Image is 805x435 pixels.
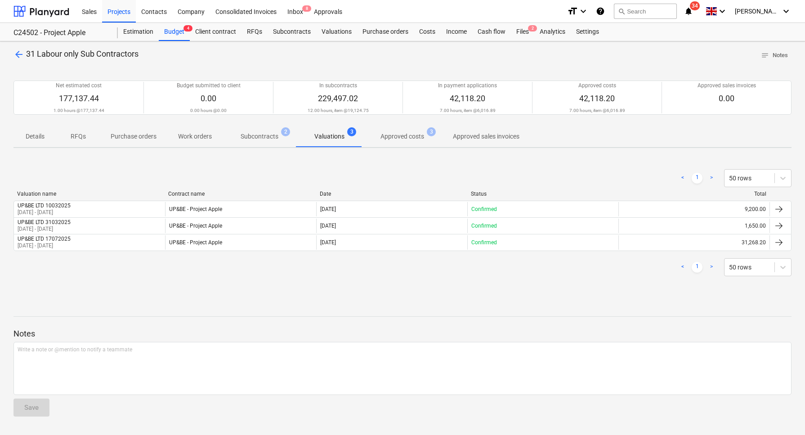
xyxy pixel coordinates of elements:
[159,23,190,41] div: Budget
[471,239,497,247] p: Confirmed
[596,6,605,17] i: Knowledge base
[118,23,159,41] a: Estimation
[190,23,241,41] a: Client contract
[717,6,728,17] i: keyboard_arrow_down
[618,235,769,250] div: 31,268.20
[59,94,99,103] span: 177,137.44
[54,108,104,113] p: 1.00 hours @ 177,137.44
[528,25,537,31] span: 2
[169,223,222,229] div: UP&BE - Project Apple
[427,127,436,136] span: 3
[314,132,344,141] p: Valuations
[471,191,615,197] div: Status
[471,206,497,213] p: Confirmed
[441,23,472,41] a: Income
[347,127,356,136] span: 3
[177,82,241,90] p: Budget submitted to client
[357,23,414,41] a: Purchase orders
[578,82,616,90] p: Approved costs
[414,23,441,41] a: Costs
[380,132,424,141] p: Approved costs
[18,219,71,225] div: UP&BE LTD 31032025
[18,242,71,250] p: [DATE] - [DATE]
[190,108,227,113] p: 0.00 hours @ 0.00
[622,191,766,197] div: Total
[534,23,571,41] div: Analytics
[579,94,615,103] span: 42,118.20
[569,108,625,113] p: 7.00 hours, item @ 6,016.89
[735,8,780,15] span: [PERSON_NAME]
[13,28,107,38] div: C24502 - Project Apple
[567,6,578,17] i: format_size
[13,328,792,339] p: Notes
[302,5,311,12] span: 8
[56,82,102,90] p: Net estimated cost
[308,108,369,113] p: 12.00 hours, item @ 19,124.75
[13,49,24,60] span: arrow_back
[438,82,497,90] p: In payment applications
[690,1,700,10] span: 34
[781,6,792,17] i: keyboard_arrow_down
[706,173,717,184] a: Next page
[472,23,511,41] a: Cash flow
[677,173,688,184] a: Previous page
[692,173,702,184] a: Page 1 is your current page
[319,82,357,90] p: In subcontracts
[320,206,336,212] div: [DATE]
[268,23,316,41] div: Subcontracts
[511,23,534,41] a: Files2
[67,132,89,141] p: RFQs
[18,202,71,209] div: UP&BE LTD 10032025
[450,94,485,103] span: 42,118.20
[320,223,336,229] div: [DATE]
[614,4,677,19] button: Search
[471,222,497,230] p: Confirmed
[719,94,734,103] span: 0.00
[318,94,358,103] span: 229,497.02
[706,262,717,273] a: Next page
[111,132,157,141] p: Purchase orders
[178,132,212,141] p: Work orders
[241,23,268,41] a: RFQs
[24,132,46,141] p: Details
[511,23,534,41] div: Files
[440,108,496,113] p: 7.00 hours, item @ 6,016.89
[18,209,71,216] p: [DATE] - [DATE]
[159,23,190,41] a: Budget4
[320,239,336,246] div: [DATE]
[618,219,769,233] div: 1,650.00
[18,225,71,233] p: [DATE] - [DATE]
[684,6,693,17] i: notifications
[201,94,216,103] span: 0.00
[761,51,769,59] span: notes
[18,236,71,242] div: UP&BE LTD 17072025
[760,392,805,435] iframe: Chat Widget
[320,191,464,197] div: Date
[618,8,625,15] span: search
[757,49,792,63] button: Notes
[183,25,192,31] span: 4
[281,127,290,136] span: 2
[677,262,688,273] a: Previous page
[578,6,589,17] i: keyboard_arrow_down
[17,191,161,197] div: Valuation name
[692,262,702,273] a: Page 1 is your current page
[571,23,604,41] a: Settings
[698,82,756,90] p: Approved sales invoices
[453,132,519,141] p: Approved sales invoices
[618,202,769,216] div: 9,200.00
[241,132,278,141] p: Subcontracts
[26,49,139,58] span: 31 Labour only Sub Contractors
[316,23,357,41] a: Valuations
[169,206,222,212] div: UP&BE - Project Apple
[761,50,788,61] span: Notes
